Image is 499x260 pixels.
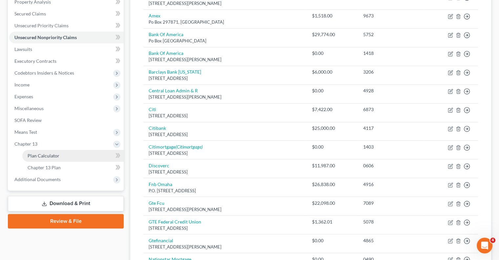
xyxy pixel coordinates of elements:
a: Executory Contracts [9,55,124,67]
a: Gtefinancial [149,238,173,243]
a: Citi [149,106,156,112]
a: Unsecured Nonpriority Claims [9,32,124,43]
div: 5078 [363,219,419,225]
a: GTE Federal Credit Union [149,219,201,225]
div: $26,838.00 [312,181,353,188]
div: [STREET_ADDRESS] [149,75,301,82]
a: Bank Of America [149,50,183,56]
a: Unsecured Priority Claims [9,20,124,32]
div: [STREET_ADDRESS][PERSON_NAME] [149,57,301,63]
a: Bank Of America [149,32,183,37]
span: SOFA Review [14,117,42,123]
span: Plan Calculator [28,153,59,158]
a: Central Loan Admin & R [149,88,198,93]
div: [STREET_ADDRESS][PERSON_NAME] [149,244,301,250]
div: 4865 [363,237,419,244]
div: [STREET_ADDRESS] [149,131,301,138]
a: Barclays Bank [US_STATE] [149,69,201,75]
div: $25,000.00 [312,125,353,131]
div: $1,518.00 [312,12,353,19]
div: $1,362.01 [312,219,353,225]
span: Chapter 13 [14,141,37,147]
a: Gte Fcu [149,200,164,206]
div: $0.00 [312,144,353,150]
div: $11,987.00 [312,162,353,169]
div: $22,098.00 [312,200,353,206]
div: [STREET_ADDRESS] [149,169,301,175]
a: Secured Claims [9,8,124,20]
span: Executory Contracts [14,58,56,64]
div: Po Box 297871, [GEOGRAPHIC_DATA] [149,19,301,25]
div: [STREET_ADDRESS][PERSON_NAME] [149,206,301,213]
span: Expenses [14,94,33,99]
iframe: Intercom live chat [477,238,492,253]
a: Amex [149,13,160,18]
div: [STREET_ADDRESS] [149,150,301,156]
i: (Citimortgage) [176,144,203,150]
a: Discoverc [149,163,169,168]
span: Miscellaneous [14,106,44,111]
a: Fnb Omaha [149,181,172,187]
a: Review & File [8,214,124,228]
div: [STREET_ADDRESS][PERSON_NAME] [149,94,301,100]
span: Unsecured Priority Claims [14,23,69,28]
div: [STREET_ADDRESS] [149,225,301,231]
span: 4 [490,238,495,243]
div: 9673 [363,12,419,19]
div: Po Box [GEOGRAPHIC_DATA] [149,38,301,44]
span: Lawsuits [14,46,32,52]
div: 4117 [363,125,419,131]
a: Chapter 13 Plan [22,162,124,174]
span: Unsecured Nonpriority Claims [14,35,77,40]
div: 6873 [363,106,419,113]
div: 4928 [363,87,419,94]
span: Codebtors Insiders & Notices [14,70,74,76]
div: 1403 [363,144,419,150]
div: $29,774.00 [312,31,353,38]
div: $0.00 [312,237,353,244]
a: Citibank [149,125,166,131]
a: Lawsuits [9,43,124,55]
div: $0.00 [312,50,353,57]
div: $6,000.00 [312,69,353,75]
a: Download & Print [8,196,124,211]
div: [STREET_ADDRESS] [149,113,301,119]
span: Secured Claims [14,11,46,16]
a: SOFA Review [9,114,124,126]
a: Citimortgage(Citimortgage) [149,144,203,150]
div: 3206 [363,69,419,75]
div: 1418 [363,50,419,57]
div: 4916 [363,181,419,188]
span: Chapter 13 Plan [28,165,61,170]
div: 7089 [363,200,419,206]
div: 5752 [363,31,419,38]
span: Means Test [14,129,37,135]
div: P.O. [STREET_ADDRESS] [149,188,301,194]
div: [STREET_ADDRESS][PERSON_NAME] [149,0,301,7]
a: Plan Calculator [22,150,124,162]
div: $7,422.00 [312,106,353,113]
span: Additional Documents [14,177,61,182]
div: $0.00 [312,87,353,94]
span: Income [14,82,30,87]
div: 0606 [363,162,419,169]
